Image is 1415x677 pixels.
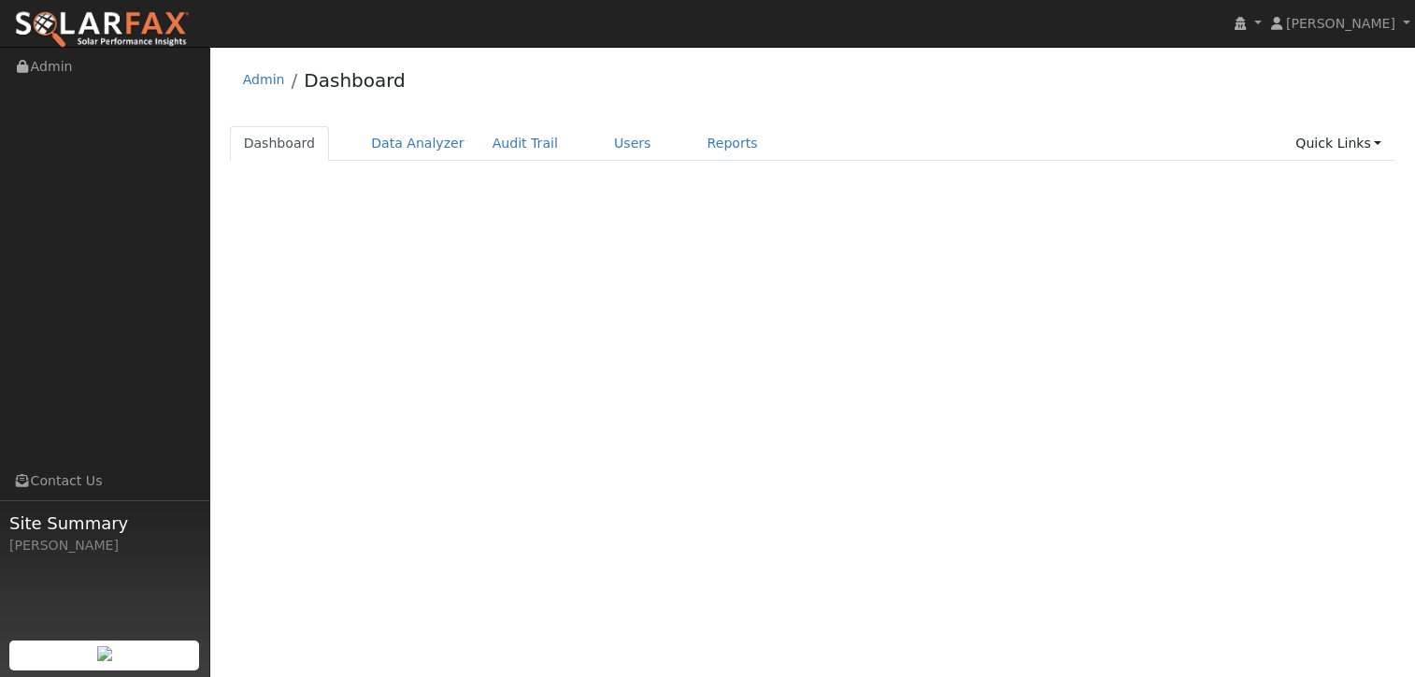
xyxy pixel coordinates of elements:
a: Dashboard [230,126,330,161]
a: Reports [693,126,772,161]
img: SolarFax [14,10,190,50]
a: Audit Trail [479,126,572,161]
a: Users [600,126,665,161]
a: Admin [243,72,285,87]
a: Data Analyzer [357,126,479,161]
span: [PERSON_NAME] [1286,16,1395,31]
a: Quick Links [1281,126,1395,161]
span: Site Summary [9,511,200,536]
img: retrieve [97,646,112,661]
div: [PERSON_NAME] [9,536,200,555]
a: Dashboard [304,69,406,92]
